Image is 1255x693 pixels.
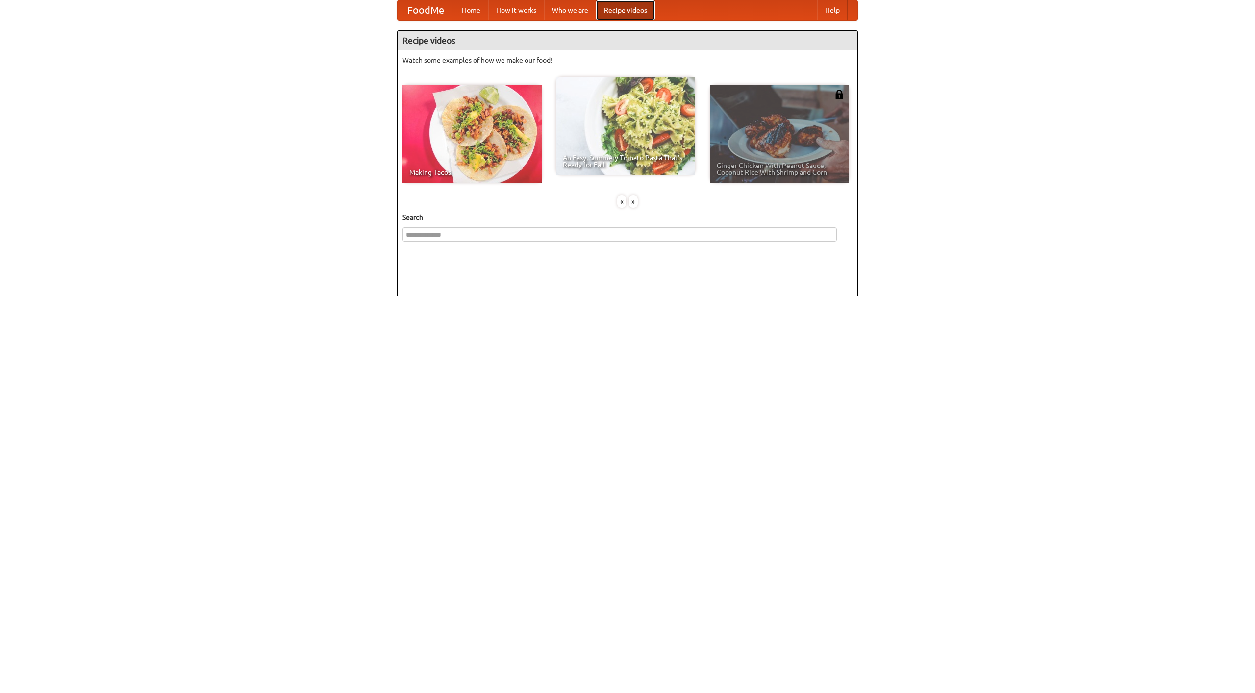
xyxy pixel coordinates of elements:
div: » [629,195,638,208]
h4: Recipe videos [398,31,857,50]
a: Who we are [544,0,596,20]
p: Watch some examples of how we make our food! [402,55,853,65]
a: Help [817,0,848,20]
a: Making Tacos [402,85,542,183]
span: Making Tacos [409,169,535,176]
a: An Easy, Summery Tomato Pasta That's Ready for Fall [556,77,695,175]
a: Home [454,0,488,20]
h5: Search [402,213,853,222]
a: FoodMe [398,0,454,20]
a: Recipe videos [596,0,655,20]
img: 483408.png [834,90,844,99]
div: « [617,195,626,208]
a: How it works [488,0,544,20]
span: An Easy, Summery Tomato Pasta That's Ready for Fall [563,154,688,168]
